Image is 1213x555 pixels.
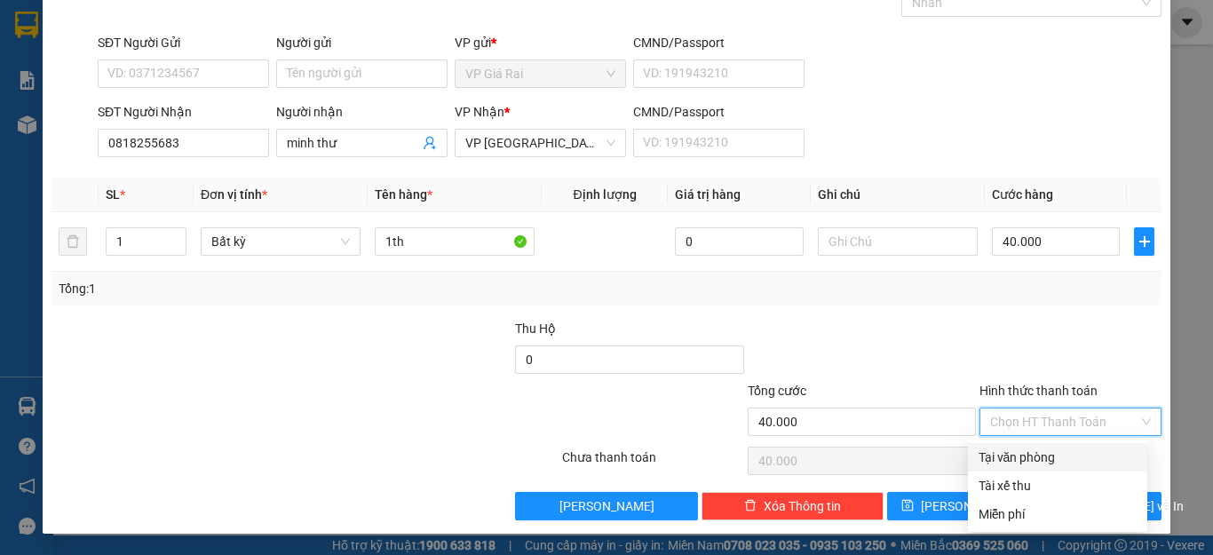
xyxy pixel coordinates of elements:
[748,384,806,398] span: Tổng cước
[455,33,626,52] div: VP gửi
[633,102,805,122] div: CMND/Passport
[811,178,985,212] th: Ghi chú
[979,476,1137,496] div: Tài xế thu
[992,187,1053,202] span: Cước hàng
[455,105,504,119] span: VP Nhận
[1134,227,1154,256] button: plus
[744,499,757,513] span: delete
[59,227,87,256] button: delete
[818,227,978,256] input: Ghi Chú
[675,187,741,202] span: Giá trị hàng
[98,102,269,122] div: SĐT Người Nhận
[423,136,437,150] span: user-add
[559,496,654,516] span: [PERSON_NAME]
[465,60,615,87] span: VP Giá Rai
[573,187,636,202] span: Định lượng
[211,228,350,255] span: Bất kỳ
[98,33,269,52] div: SĐT Người Gửi
[276,33,448,52] div: Người gửi
[764,496,841,516] span: Xóa Thông tin
[560,448,746,479] div: Chưa thanh toán
[171,231,182,242] span: up
[375,227,535,256] input: VD: Bàn, Ghế
[901,499,914,513] span: save
[702,492,884,520] button: deleteXóa Thông tin
[979,384,1098,398] label: Hình thức thanh toán
[166,242,186,255] span: Decrease Value
[106,187,120,202] span: SL
[515,492,697,520] button: [PERSON_NAME]
[201,187,267,202] span: Đơn vị tính
[375,187,432,202] span: Tên hàng
[979,504,1137,524] div: Miễn phí
[1135,234,1154,249] span: plus
[59,279,470,298] div: Tổng: 1
[515,321,556,336] span: Thu Hộ
[1026,492,1161,520] button: printer[PERSON_NAME] và In
[979,448,1137,467] div: Tại văn phòng
[633,33,805,52] div: CMND/Passport
[675,227,803,256] input: 0
[921,496,1016,516] span: [PERSON_NAME]
[276,102,448,122] div: Người nhận
[887,492,1023,520] button: save[PERSON_NAME]
[171,243,182,254] span: down
[166,228,186,242] span: Increase Value
[465,130,615,156] span: VP Sài Gòn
